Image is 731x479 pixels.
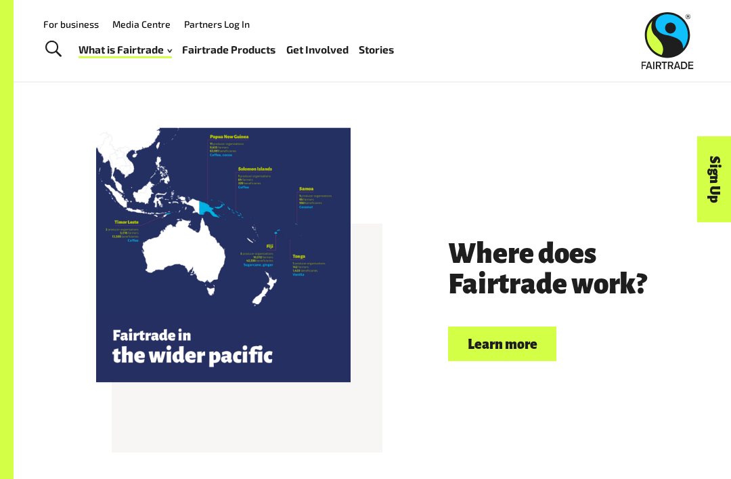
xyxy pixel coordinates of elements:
[37,33,70,66] a: Toggle Search
[448,327,556,361] a: Learn more
[184,18,250,30] a: Partners Log In
[43,18,99,30] a: For business
[286,40,349,59] a: Get Involved
[182,40,275,59] a: Fairtrade Products
[641,12,693,69] img: Fairtrade Australia New Zealand logo
[79,40,172,59] a: What is Fairtrade
[359,40,394,59] a: Stories
[112,18,171,30] a: Media Centre
[448,238,648,299] h3: Where does Fairtrade work?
